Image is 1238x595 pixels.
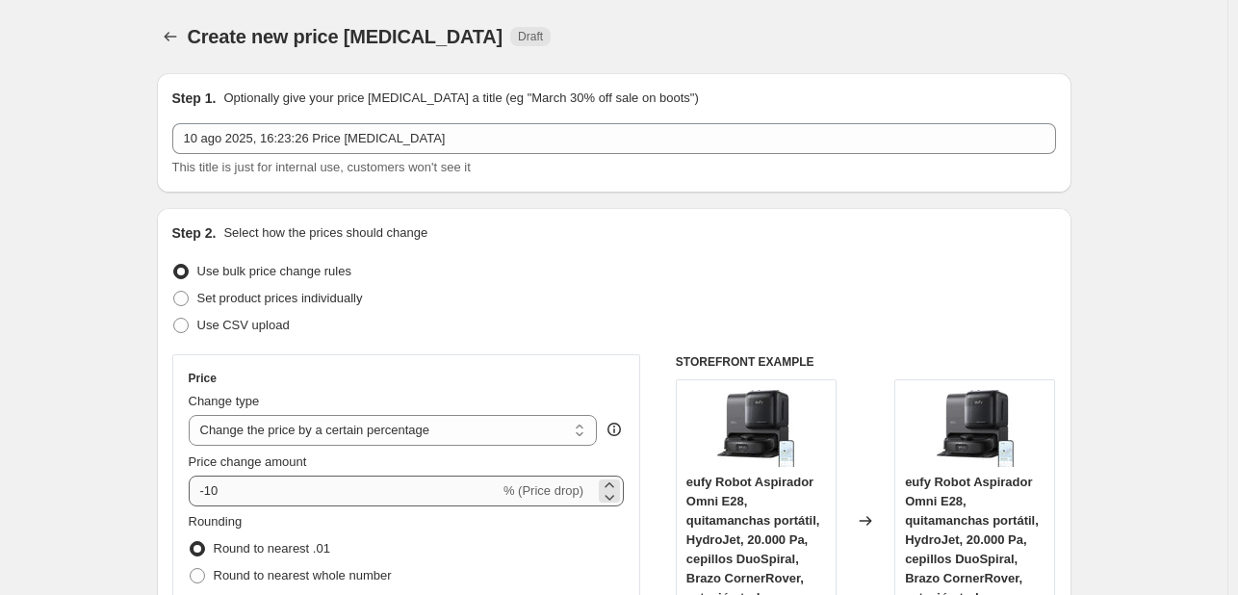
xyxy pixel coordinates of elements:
img: 51e9SFxbwNL._AC_SL1500_80x.jpg [937,390,1014,467]
div: help [605,420,624,439]
span: Price change amount [189,454,307,469]
span: Round to nearest .01 [214,541,330,556]
p: Select how the prices should change [223,223,427,243]
span: % (Price drop) [503,483,583,498]
h3: Price [189,371,217,386]
input: 30% off holiday sale [172,123,1056,154]
span: Rounding [189,514,243,529]
input: -15 [189,476,500,506]
span: Set product prices individually [197,291,363,305]
span: Change type [189,394,260,408]
h2: Step 1. [172,89,217,108]
span: Create new price [MEDICAL_DATA] [188,26,503,47]
span: Draft [518,29,543,44]
span: This title is just for internal use, customers won't see it [172,160,471,174]
p: Optionally give your price [MEDICAL_DATA] a title (eg "March 30% off sale on boots") [223,89,698,108]
button: Price change jobs [157,23,184,50]
h6: STOREFRONT EXAMPLE [676,354,1056,370]
img: 51e9SFxbwNL._AC_SL1500_80x.jpg [717,390,794,467]
span: Round to nearest whole number [214,568,392,582]
h2: Step 2. [172,223,217,243]
span: Use CSV upload [197,318,290,332]
span: Use bulk price change rules [197,264,351,278]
